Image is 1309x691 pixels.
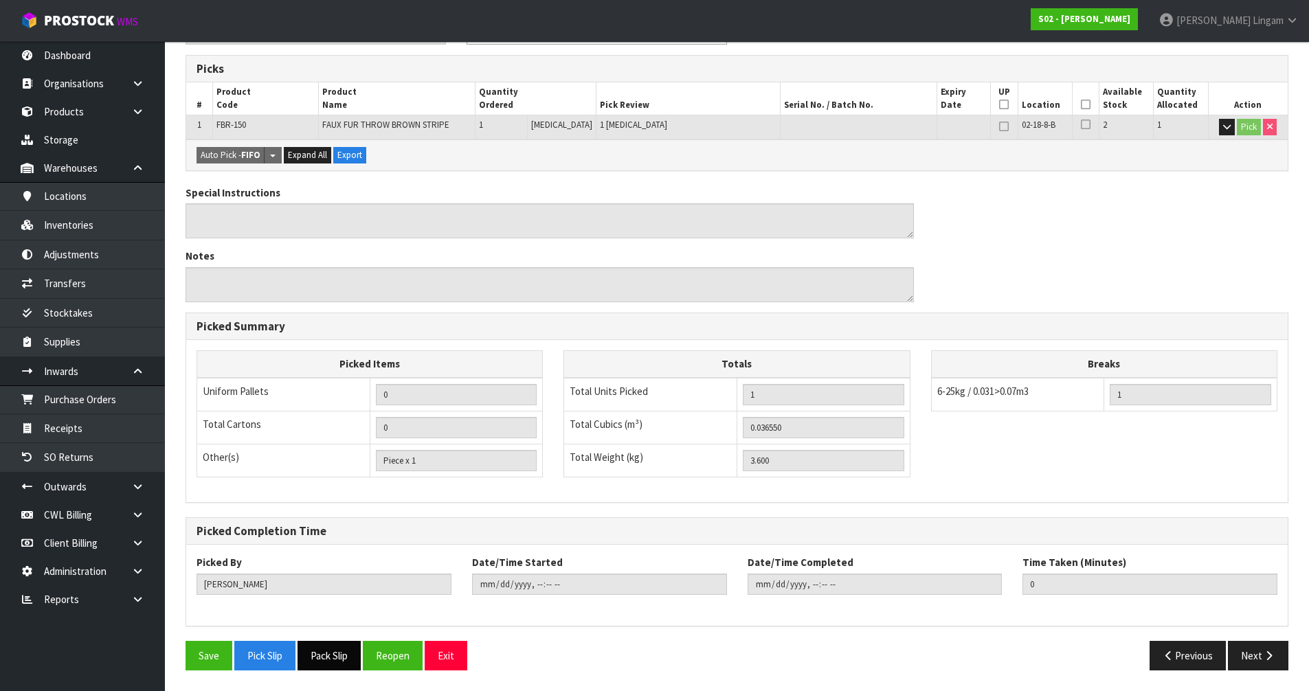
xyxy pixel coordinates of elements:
span: Expand All [288,149,327,161]
strong: S02 - [PERSON_NAME] [1038,13,1130,25]
button: Save [186,641,232,670]
th: Serial No. / Batch No. [781,82,937,115]
td: Uniform Pallets [197,378,370,411]
td: Other(s) [197,444,370,477]
span: ProStock [44,12,114,30]
button: Pick [1237,119,1261,135]
img: cube-alt.png [21,12,38,29]
label: Notes [186,249,214,263]
span: 1 [197,119,201,131]
input: Picked By [197,574,451,595]
button: Exit [425,641,467,670]
span: FAUX FUR THROW BROWN STRIPE [322,119,449,131]
span: [MEDICAL_DATA] [531,119,592,131]
th: # [186,82,213,115]
th: Available Stock [1099,82,1154,115]
span: 1 [1157,119,1161,131]
input: Time Taken [1022,574,1277,595]
th: Expiry Date [937,82,990,115]
th: Pick Review [596,82,781,115]
button: Next [1228,641,1288,670]
th: Quantity Allocated [1154,82,1208,115]
button: Pick Slip [234,641,295,670]
h3: Picked Summary [197,320,1277,333]
th: Totals [564,351,910,378]
span: 1 [479,119,483,131]
label: Special Instructions [186,185,280,200]
span: [PERSON_NAME] [1176,14,1251,27]
span: 2 [1103,119,1107,131]
span: 02-18-8-B [1022,119,1055,131]
th: Location [1018,82,1072,115]
span: FBR-150 [216,119,246,131]
button: Export [333,147,366,163]
small: WMS [117,15,138,28]
strong: FIFO [241,149,260,161]
span: 1 [MEDICAL_DATA] [600,119,667,131]
th: Breaks [931,351,1277,378]
a: S02 - [PERSON_NAME] [1031,8,1138,30]
button: Auto Pick -FIFO [197,147,265,163]
button: Reopen [363,641,423,670]
th: Quantity Ordered [476,82,596,115]
h3: Picks [197,63,727,76]
th: Action [1208,82,1288,115]
label: Time Taken (Minutes) [1022,555,1126,569]
th: Product Name [318,82,475,115]
h3: Picked Completion Time [197,525,1277,538]
button: Previous [1150,641,1227,670]
td: Total Cartons [197,411,370,444]
td: Total Units Picked [564,378,737,411]
span: Lingam [1253,14,1284,27]
label: Date/Time Started [472,555,563,569]
input: UNIFORM P LINES [376,384,537,405]
button: Pack Slip [298,641,361,670]
span: 6-25kg / 0.031>0.07m3 [937,385,1029,398]
th: UP [990,82,1018,115]
td: Total Weight (kg) [564,444,737,477]
label: Picked By [197,555,242,569]
td: Total Cubics (m³) [564,411,737,444]
input: OUTERS TOTAL = CTN [376,417,537,438]
button: Expand All [284,147,331,163]
label: Date/Time Completed [748,555,853,569]
th: Picked Items [197,351,543,378]
th: Product Code [213,82,319,115]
